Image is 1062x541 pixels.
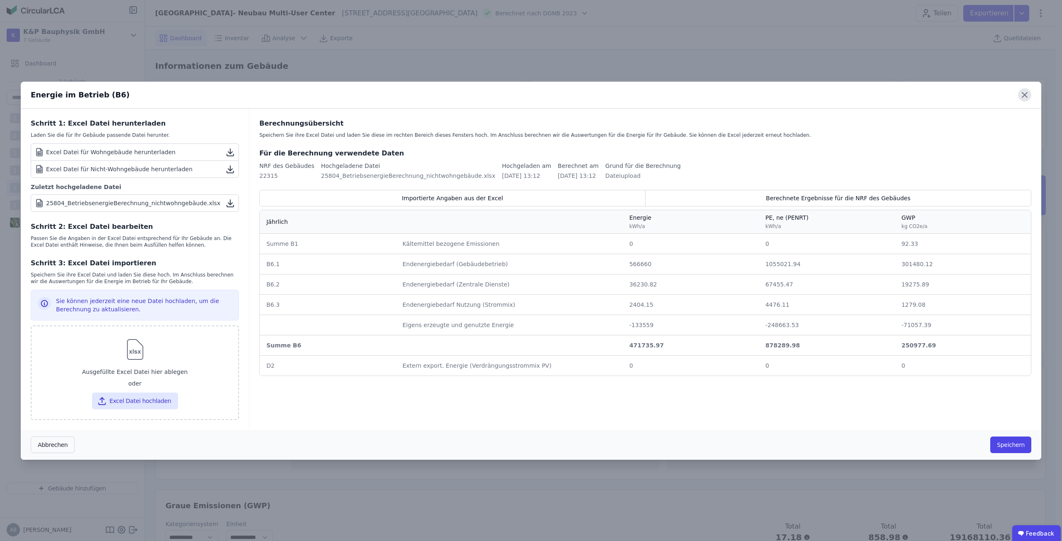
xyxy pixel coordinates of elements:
span: kg CO2e/a [901,223,928,229]
span: Eigens erzeugte und genutzte Energie [402,322,514,328]
div: Excel Datei für Nicht-Wohngebäude herunterladen [34,164,192,174]
span: 301480.12 [901,261,933,267]
div: 25804_BetriebsenergieBerechnung_nichtwohngebäude.xlsx [46,199,220,207]
span: 471735.97 [629,342,664,349]
div: NRF des Gebäudes [259,162,314,170]
div: Schritt 1: Excel Datei herunterladen [31,119,239,129]
div: Schritt 3: Excel Datei importieren [31,258,239,268]
span: Importierte Angaben aus der Excel [402,194,503,202]
span: -248663.53 [765,322,799,328]
button: Abbrechen [31,437,75,453]
a: 25804_BetriebsenergieBerechnung_nichtwohngebäude.xlsx [31,194,239,212]
div: Berechnet am [558,162,599,170]
span: 36230.82 [629,281,657,288]
span: 566660 [629,261,651,267]
span: 67455.47 [765,281,793,288]
span: 878289.98 [765,342,800,349]
div: B6.2 [266,280,389,289]
div: B6.1 [266,260,389,268]
div: Excel Datei für Wohngebäude herunterladen [34,147,175,157]
div: [DATE] 13:12 [502,172,551,180]
span: 2404.15 [629,301,653,308]
div: Energie [629,213,651,230]
span: Endenergiebedarf Nutzung (Strommix) [402,301,515,308]
div: Berechnungsübersicht [259,119,1031,129]
div: Zuletzt hochgeladene Datei [31,183,239,191]
div: GWP [901,213,928,230]
span: 1055021.94 [765,261,801,267]
div: Schritt 2: Excel Datei bearbeiten [31,222,239,232]
div: 25804_BetriebsenergieBerechnung_nichtwohngebäude.xlsx [321,172,495,180]
div: Für die Berechnung verwendete Daten [259,148,1031,158]
span: 0 [901,362,905,369]
span: 0 [765,240,769,247]
button: Excel Datei hochladen [92,393,178,409]
img: svg%3e [122,336,149,363]
div: Hochgeladen am [502,162,551,170]
span: 250977.69 [901,342,936,349]
div: oder [38,379,231,389]
div: 22315 [259,172,314,180]
span: -133559 [629,322,654,328]
div: Grund für die Berechnung [605,162,681,170]
button: Speichern [990,437,1031,453]
div: Ausgefüllte Excel Datei hier ablegen [38,364,231,379]
span: 92.33 [901,240,918,247]
span: 0 [765,362,769,369]
div: [DATE] 13:12 [558,172,599,180]
span: 19275.89 [901,281,929,288]
div: Sie können jederzeit eine neue Datei hochladen, um die Berechnung zu aktualisieren. [56,297,232,313]
div: Hochgeladene Datei [321,162,495,170]
span: kWh/a [629,223,645,229]
span: 0 [629,240,633,247]
div: Speichern Sie ihre Excel Datei und laden Sie diese hoch. Im Anschluss berechnen wir die Auswertun... [31,272,239,285]
span: Berechnete Ergebnisse für die NRF des Gebäudes [766,194,910,202]
span: Endenergiebedarf (Zentrale Dienste) [402,281,509,288]
div: Summe B6 [266,341,389,349]
span: 1279.08 [901,301,926,308]
div: Summe B1 [266,240,389,248]
div: D2 [266,361,389,370]
div: Laden Sie die für Ihr Gebäude passende Datei herunter. [31,132,239,138]
div: Passen Sie die Angaben in der Excel Datei entsprechend für Ihr Gebäude an. Die Excel Datei enthäl... [31,235,239,248]
div: B6.3 [266,301,389,309]
span: Kältemittel bezogene Emissionen [402,240,499,247]
div: PE, ne (PENRT) [765,213,809,230]
span: Endenergiebedarf (Gebäudebetrieb) [402,261,508,267]
div: Energie im Betrieb (B6) [31,89,130,101]
div: Jährlich [266,218,288,226]
div: Dateiupload [605,172,681,180]
span: Extern export. Energie (Verdrängungsstrommix PV) [402,362,551,369]
span: 0 [629,362,633,369]
span: 4476.11 [765,301,789,308]
div: Speichern Sie ihre Excel Datei und laden Sie diese im rechten Bereich dieses Fensters hoch. Im An... [259,132,1031,138]
a: Excel Datei für Wohngebäude herunterladen [31,144,239,161]
span: kWh/a [765,223,781,229]
span: -71057.39 [901,322,931,328]
a: Excel Datei für Nicht-Wohngebäude herunterladen [31,161,239,177]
